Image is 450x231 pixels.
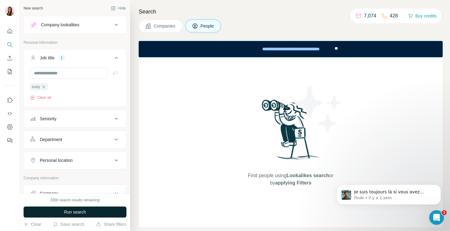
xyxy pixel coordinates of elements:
p: Company information [24,175,126,181]
iframe: Intercom live chat [429,210,444,225]
button: Use Surfe on LinkedIn [5,95,15,106]
span: Lookalikes search [287,173,329,178]
button: Clear [24,221,41,227]
button: Seniority [24,111,126,126]
button: Quick start [5,26,15,37]
span: People [201,23,215,29]
button: Save search [53,221,84,227]
iframe: Banner [139,41,443,57]
div: 2000 search results remaining [51,197,100,203]
h4: Search [139,7,443,16]
button: Hide [107,4,130,13]
button: Company lookalikes [24,17,126,32]
p: Message from FinAI, sent Il y a 1 sem [27,24,106,29]
span: trady [32,84,40,90]
button: Share filters [96,221,126,227]
button: Personal location [24,153,126,168]
div: Company lookalikes [41,22,79,28]
p: Personal information [24,40,126,45]
span: Je suis toujours là si vous avez besoin d'aide pour ce que vous souhaitez tester. Voulez-vous m'e... [27,18,101,47]
span: Run search [64,209,86,215]
button: Company [24,186,126,201]
div: Seniority [40,116,56,122]
iframe: Intercom notifications message [328,172,450,214]
button: Run search [24,207,126,218]
button: My lists [5,66,15,77]
button: Use Surfe API [5,108,15,119]
div: 1 [58,55,65,61]
div: New search [24,6,43,11]
button: Buy credits [408,12,437,20]
div: Job title [40,55,54,61]
img: Surfe Illustration - Woman searching with binoculars [259,98,323,166]
button: Feedback [5,135,15,146]
button: Department [24,132,126,147]
p: 428 [390,12,398,20]
span: Companies [154,23,176,29]
button: Clear all [30,95,51,100]
span: applying Filters [275,180,311,185]
img: Surfe Illustration - Stars [291,82,346,137]
div: Personal location [40,157,73,163]
span: 1 [442,210,447,215]
p: 7,074 [364,12,376,20]
button: Enrich CSV [5,53,15,64]
span: Find people using or by [242,172,339,187]
div: Department [40,136,62,143]
button: Search [5,39,15,50]
div: Company [40,190,58,196]
img: Avatar [5,6,15,16]
button: Dashboard [5,121,15,132]
button: Job title1 [24,50,126,68]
